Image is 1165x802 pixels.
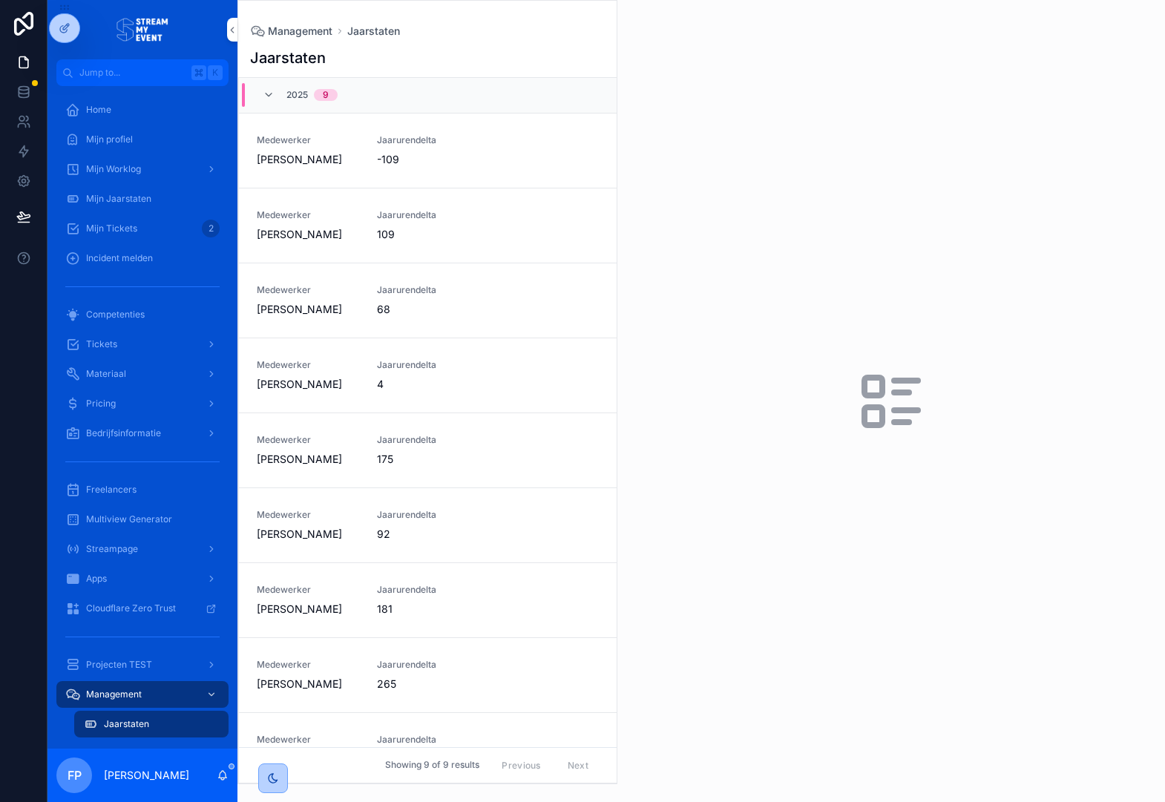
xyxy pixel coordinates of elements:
[257,434,359,446] span: Medewerker
[86,513,172,525] span: Multiview Generator
[56,126,229,153] a: Mijn profiel
[286,89,308,101] span: 2025
[56,59,229,86] button: Jump to...K
[257,134,359,146] span: Medewerker
[257,452,342,467] span: [PERSON_NAME]
[377,734,479,746] span: Jaarurendelta
[377,359,479,371] span: Jaarurendelta
[377,584,479,596] span: Jaarurendelta
[250,47,326,68] h1: Jaarstaten
[104,768,189,783] p: [PERSON_NAME]
[239,188,617,263] a: Medewerker[PERSON_NAME]Jaarurendelta109
[257,302,342,317] span: [PERSON_NAME]
[257,584,359,596] span: Medewerker
[257,602,342,617] span: [PERSON_NAME]
[323,89,329,101] div: 9
[257,734,359,746] span: Medewerker
[239,713,617,788] a: Medewerker[PERSON_NAME]Jaarurendelta96
[56,361,229,387] a: Materiaal
[47,86,237,749] div: scrollable content
[385,760,479,772] span: Showing 9 of 9 results
[56,390,229,417] a: Pricing
[56,420,229,447] a: Bedrijfsinformatie
[74,740,229,767] a: Worklogs
[377,434,479,446] span: Jaarurendelta
[56,245,229,272] a: Incident melden
[86,602,176,614] span: Cloudflare Zero Trust
[347,24,400,39] a: Jaarstaten
[56,536,229,562] a: Streampage
[377,284,479,296] span: Jaarurendelta
[86,309,145,321] span: Competenties
[377,377,479,392] span: 4
[56,331,229,358] a: Tickets
[56,681,229,708] a: Management
[377,452,479,467] span: 175
[257,209,359,221] span: Medewerker
[377,509,479,521] span: Jaarurendelta
[239,638,617,713] a: Medewerker[PERSON_NAME]Jaarurendelta265
[56,565,229,592] a: Apps
[239,488,617,563] a: Medewerker[PERSON_NAME]Jaarurendelta92
[257,377,342,392] span: [PERSON_NAME]
[56,651,229,678] a: Projecten TEST
[257,527,342,542] span: [PERSON_NAME]
[86,368,126,380] span: Materiaal
[239,263,617,338] a: Medewerker[PERSON_NAME]Jaarurendelta68
[86,104,111,116] span: Home
[56,595,229,622] a: Cloudflare Zero Trust
[86,573,107,585] span: Apps
[377,152,479,167] span: -109
[268,24,332,39] span: Management
[86,338,117,350] span: Tickets
[377,602,479,617] span: 181
[56,215,229,242] a: Mijn Tickets2
[257,284,359,296] span: Medewerker
[104,718,149,730] span: Jaarstaten
[239,338,617,413] a: Medewerker[PERSON_NAME]Jaarurendelta4
[377,677,479,691] span: 265
[86,134,133,145] span: Mijn profiel
[209,67,221,79] span: K
[377,659,479,671] span: Jaarurendelta
[377,134,479,146] span: Jaarurendelta
[239,563,617,638] a: Medewerker[PERSON_NAME]Jaarurendelta181
[86,659,152,671] span: Projecten TEST
[86,163,141,175] span: Mijn Worklog
[86,688,142,700] span: Management
[56,156,229,183] a: Mijn Worklog
[86,223,137,234] span: Mijn Tickets
[56,185,229,212] a: Mijn Jaarstaten
[86,427,161,439] span: Bedrijfsinformatie
[86,398,116,410] span: Pricing
[377,302,479,317] span: 68
[56,476,229,503] a: Freelancers
[74,711,229,737] a: Jaarstaten
[257,659,359,671] span: Medewerker
[250,24,332,39] a: Management
[377,527,479,542] span: 92
[239,413,617,488] a: Medewerker[PERSON_NAME]Jaarurendelta175
[86,484,137,496] span: Freelancers
[257,152,342,167] span: [PERSON_NAME]
[239,114,617,188] a: Medewerker[PERSON_NAME]Jaarurendelta-109
[377,227,479,242] span: 109
[257,677,342,691] span: [PERSON_NAME]
[257,227,342,242] span: [PERSON_NAME]
[79,67,186,79] span: Jump to...
[202,220,220,237] div: 2
[104,748,143,760] span: Worklogs
[377,209,479,221] span: Jaarurendelta
[86,252,153,264] span: Incident melden
[56,301,229,328] a: Competenties
[257,359,359,371] span: Medewerker
[68,766,82,784] span: FP
[56,506,229,533] a: Multiview Generator
[257,509,359,521] span: Medewerker
[86,543,138,555] span: Streampage
[56,96,229,123] a: Home
[116,18,168,42] img: App logo
[86,193,151,205] span: Mijn Jaarstaten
